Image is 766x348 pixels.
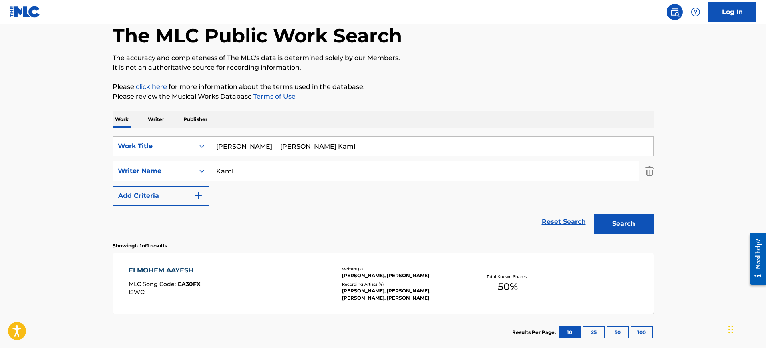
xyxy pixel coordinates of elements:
[631,326,653,338] button: 100
[342,287,463,302] div: [PERSON_NAME], [PERSON_NAME], [PERSON_NAME], [PERSON_NAME]
[512,329,558,336] p: Results Per Page:
[129,280,178,288] span: MLC Song Code :
[342,266,463,272] div: Writers ( 2 )
[487,274,529,280] p: Total Known Shares:
[145,111,167,128] p: Writer
[118,141,190,151] div: Work Title
[342,281,463,287] div: Recording Artists ( 4 )
[178,280,201,288] span: EA30FX
[129,288,147,296] span: ISWC :
[113,63,654,72] p: It is not an authoritative source for recording information.
[252,93,296,100] a: Terms of Use
[113,53,654,63] p: The accuracy and completeness of The MLC's data is determined solely by our Members.
[193,191,203,201] img: 9d2ae6d4665cec9f34b9.svg
[708,2,756,22] a: Log In
[688,4,704,20] div: Help
[10,6,40,18] img: MLC Logo
[113,136,654,238] form: Search Form
[728,318,733,342] div: Drag
[129,266,201,275] div: ELMOHEM AAYESH
[113,24,402,48] h1: The MLC Public Work Search
[538,213,590,231] a: Reset Search
[594,214,654,234] button: Search
[498,280,518,294] span: 50 %
[645,161,654,181] img: Delete Criterion
[181,111,210,128] p: Publisher
[118,166,190,176] div: Writer Name
[136,83,167,91] a: click here
[113,92,654,101] p: Please review the Musical Works Database
[113,186,209,206] button: Add Criteria
[726,310,766,348] iframe: Chat Widget
[113,253,654,314] a: ELMOHEM AAYESHMLC Song Code:EA30FXISWC:Writers (2)[PERSON_NAME], [PERSON_NAME]Recording Artists (...
[667,4,683,20] a: Public Search
[559,326,581,338] button: 10
[113,111,131,128] p: Work
[691,7,700,17] img: help
[744,227,766,291] iframe: Resource Center
[113,242,167,249] p: Showing 1 - 1 of 1 results
[583,326,605,338] button: 25
[670,7,680,17] img: search
[607,326,629,338] button: 50
[113,82,654,92] p: Please for more information about the terms used in the database.
[342,272,463,279] div: [PERSON_NAME], [PERSON_NAME]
